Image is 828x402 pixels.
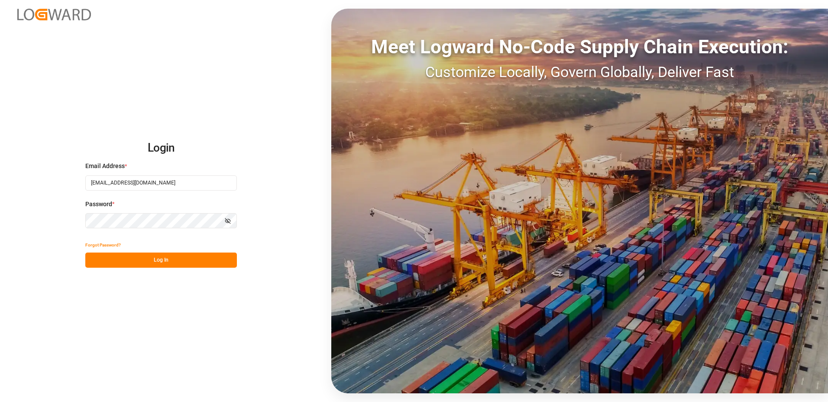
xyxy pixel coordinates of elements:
[85,200,112,209] span: Password
[85,175,237,191] input: Enter your email
[85,253,237,268] button: Log In
[85,237,121,253] button: Forgot Password?
[331,32,828,61] div: Meet Logward No-Code Supply Chain Execution:
[85,134,237,162] h2: Login
[331,61,828,83] div: Customize Locally, Govern Globally, Deliver Fast
[85,162,125,171] span: Email Address
[17,9,91,20] img: Logward_new_orange.png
